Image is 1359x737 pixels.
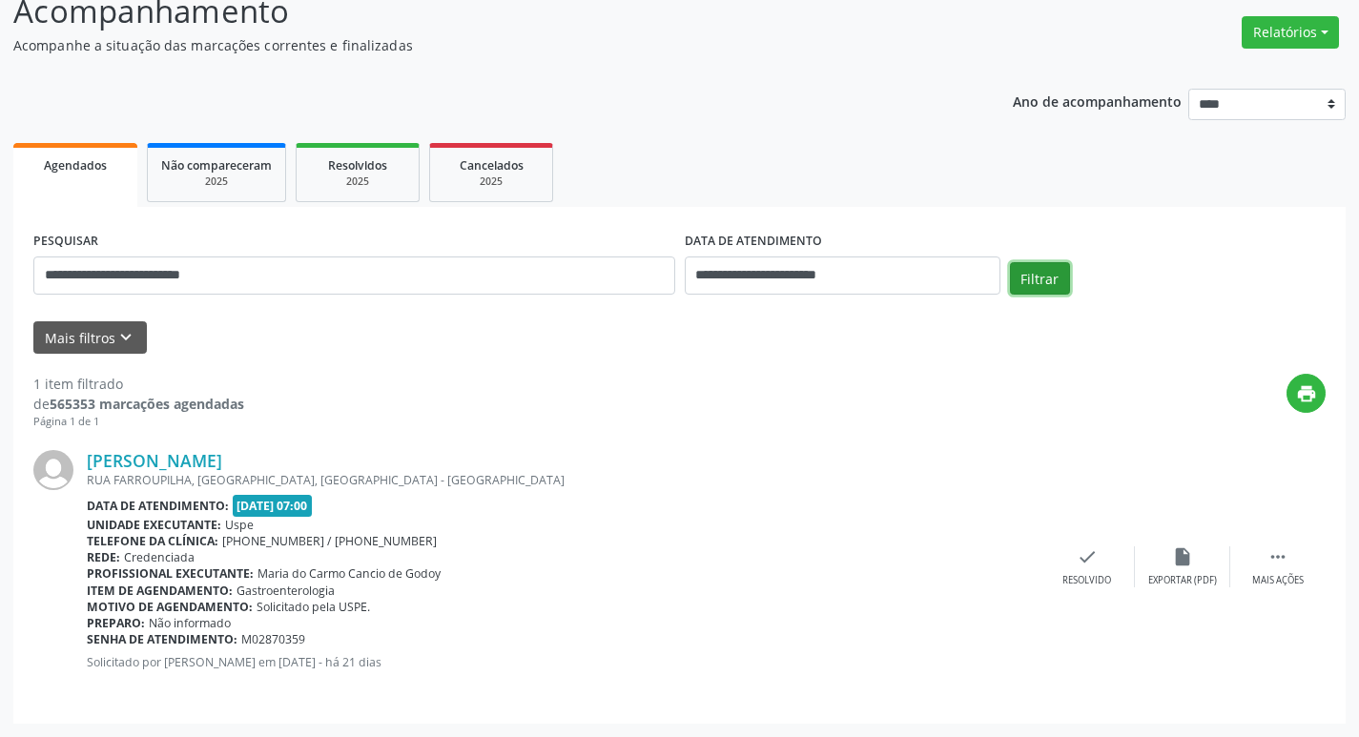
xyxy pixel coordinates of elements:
div: Página 1 de 1 [33,414,244,430]
p: Solicitado por [PERSON_NAME] em [DATE] - há 21 dias [87,654,1040,670]
span: Credenciada [124,549,195,565]
span: Agendados [44,157,107,174]
span: Gastroenterologia [237,583,335,599]
strong: 565353 marcações agendadas [50,395,244,413]
b: Preparo: [87,615,145,631]
label: DATA DE ATENDIMENTO [685,227,822,256]
b: Telefone da clínica: [87,533,218,549]
div: Mais ações [1252,574,1304,587]
span: [PHONE_NUMBER] / [PHONE_NUMBER] [222,533,437,549]
a: [PERSON_NAME] [87,450,222,471]
div: Exportar (PDF) [1148,574,1217,587]
div: RUA FARROUPILHA, [GEOGRAPHIC_DATA], [GEOGRAPHIC_DATA] - [GEOGRAPHIC_DATA] [87,472,1040,488]
i: print [1296,383,1317,404]
span: Uspe [225,517,254,533]
b: Data de atendimento: [87,498,229,514]
b: Unidade executante: [87,517,221,533]
div: 1 item filtrado [33,374,244,394]
img: img [33,450,73,490]
b: Rede: [87,549,120,565]
div: 2025 [161,174,272,189]
span: [DATE] 07:00 [233,495,313,517]
span: Não informado [149,615,231,631]
b: Motivo de agendamento: [87,599,253,615]
p: Ano de acompanhamento [1013,89,1182,113]
span: Solicitado pela USPE. [257,599,370,615]
div: 2025 [443,174,539,189]
button: Mais filtroskeyboard_arrow_down [33,321,147,355]
i: check [1077,546,1098,567]
i: insert_drive_file [1172,546,1193,567]
span: Resolvidos [328,157,387,174]
span: Maria do Carmo Cancio de Godoy [257,565,441,582]
i:  [1267,546,1288,567]
i: keyboard_arrow_down [115,327,136,348]
button: Relatórios [1242,16,1339,49]
b: Senha de atendimento: [87,631,237,647]
div: de [33,394,244,414]
label: PESQUISAR [33,227,98,256]
b: Profissional executante: [87,565,254,582]
span: Não compareceram [161,157,272,174]
p: Acompanhe a situação das marcações correntes e finalizadas [13,35,946,55]
button: print [1287,374,1326,413]
span: M02870359 [241,631,305,647]
div: Resolvido [1062,574,1111,587]
b: Item de agendamento: [87,583,233,599]
button: Filtrar [1010,262,1070,295]
span: Cancelados [460,157,524,174]
div: 2025 [310,174,405,189]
